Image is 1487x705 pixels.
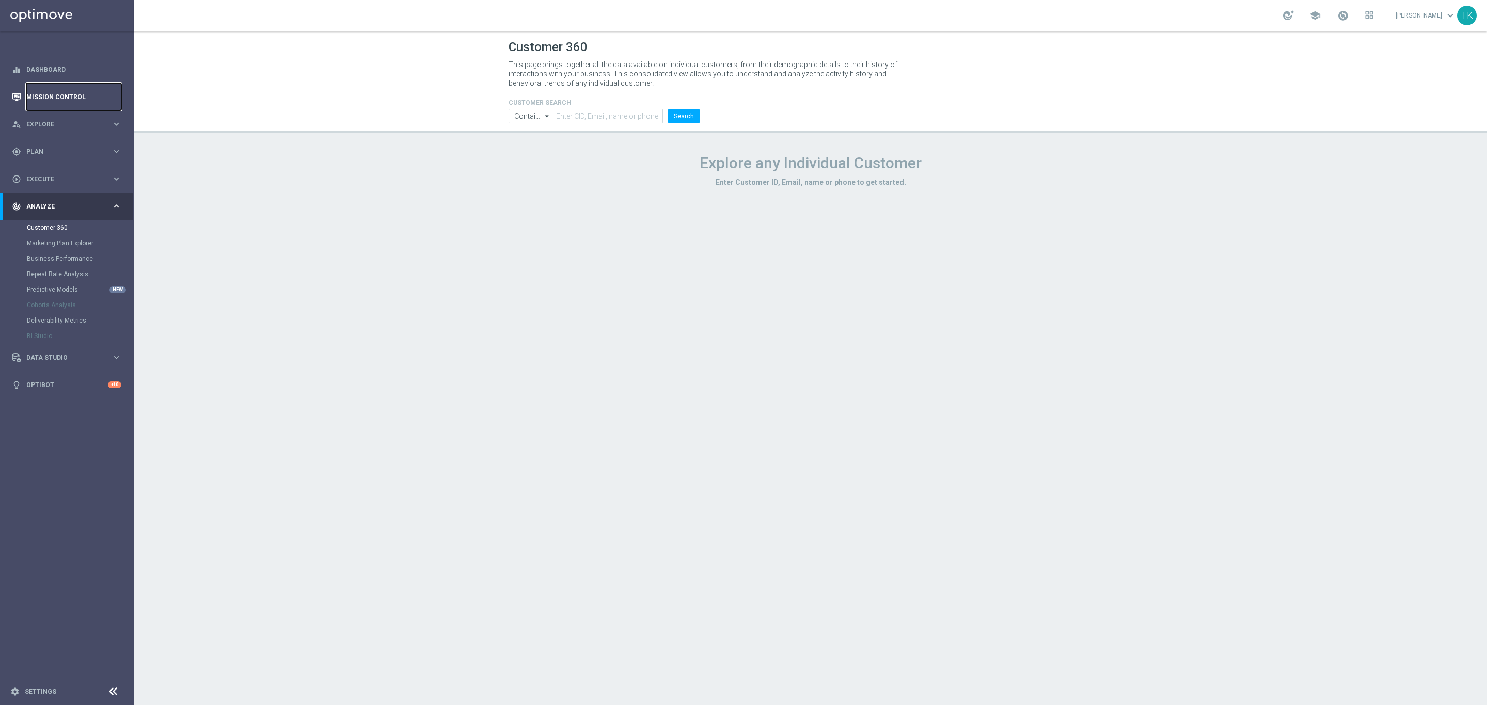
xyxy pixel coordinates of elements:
div: Optibot [12,371,121,398]
i: keyboard_arrow_right [112,147,121,156]
div: Marketing Plan Explorer [27,235,133,251]
span: Data Studio [26,355,112,361]
a: Business Performance [27,254,107,263]
i: keyboard_arrow_right [112,352,121,362]
div: Predictive Models [27,282,133,297]
span: Execute [26,176,112,182]
a: Mission Control [26,83,121,110]
button: Mission Control [11,93,122,101]
button: track_changes Analyze keyboard_arrow_right [11,202,122,211]
span: school [1309,10,1321,21]
div: Execute [12,174,112,184]
button: equalizer Dashboard [11,66,122,74]
a: Optibot [26,371,108,398]
i: track_changes [12,202,21,211]
i: lightbulb [12,380,21,390]
span: Plan [26,149,112,155]
h4: CUSTOMER SEARCH [509,99,700,106]
a: Settings [25,688,56,695]
i: keyboard_arrow_right [112,201,121,211]
button: gps_fixed Plan keyboard_arrow_right [11,148,122,156]
div: Deliverability Metrics [27,313,133,328]
div: BI Studio [27,328,133,344]
i: equalizer [12,65,21,74]
i: arrow_drop_down [542,109,552,123]
div: +10 [108,381,121,388]
a: Marketing Plan Explorer [27,239,107,247]
a: Customer 360 [27,223,107,232]
div: Data Studio [12,353,112,362]
div: Cohorts Analysis [27,297,133,313]
div: Repeat Rate Analysis [27,266,133,282]
button: person_search Explore keyboard_arrow_right [11,120,122,129]
input: Contains [509,109,553,123]
h1: Explore any Individual Customer [509,154,1113,172]
div: TK [1457,6,1477,25]
span: keyboard_arrow_down [1445,10,1456,21]
i: gps_fixed [12,147,21,156]
div: Explore [12,120,112,129]
a: Repeat Rate Analysis [27,270,107,278]
i: settings [10,687,20,696]
input: Enter CID, Email, name or phone [553,109,663,123]
i: keyboard_arrow_right [112,174,121,184]
div: Customer 360 [27,220,133,235]
a: Predictive Models [27,285,107,294]
h3: Enter Customer ID, Email, name or phone to get started. [509,178,1113,187]
button: play_circle_outline Execute keyboard_arrow_right [11,175,122,183]
div: NEW [109,286,126,293]
span: Explore [26,121,112,127]
div: Mission Control [12,83,121,110]
button: Data Studio keyboard_arrow_right [11,354,122,362]
a: Dashboard [26,56,121,83]
i: play_circle_outline [12,174,21,184]
p: This page brings together all the data available on individual customers, from their demographic ... [509,60,906,88]
i: keyboard_arrow_right [112,119,121,129]
div: Business Performance [27,251,133,266]
span: Analyze [26,203,112,210]
a: Deliverability Metrics [27,316,107,325]
h1: Customer 360 [509,40,1113,55]
i: person_search [12,120,21,129]
div: Plan [12,147,112,156]
div: Analyze [12,202,112,211]
div: Dashboard [12,56,121,83]
button: Search [668,109,700,123]
button: lightbulb Optibot +10 [11,381,122,389]
a: [PERSON_NAME]keyboard_arrow_down [1395,8,1457,23]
